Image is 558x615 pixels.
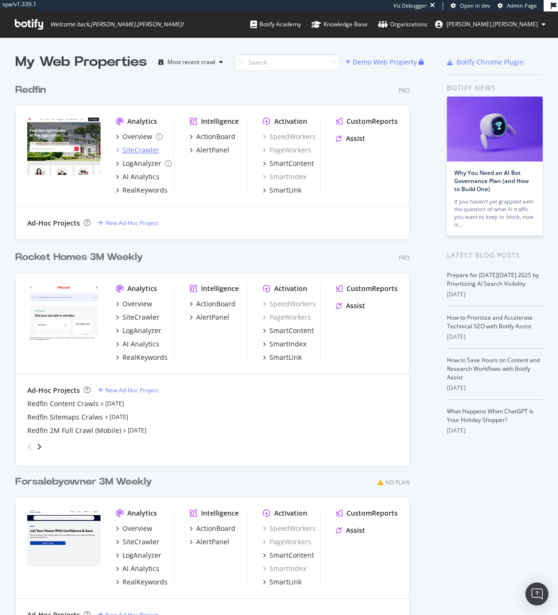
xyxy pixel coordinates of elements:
[274,508,307,518] div: Activation
[447,313,533,330] a: How to Prioritize and Accelerate Technical SEO with Botify Assist
[123,353,167,362] div: RealKeywords
[312,20,368,29] div: Knowledge Base
[336,301,365,311] a: Assist
[27,412,103,422] a: Redfin Sitemaps Cralws
[123,159,161,168] div: LogAnalyzer
[98,386,158,394] a: New Ad-Hoc Project
[263,326,314,335] a: SmartContent
[201,117,239,126] div: Intelligence
[346,134,365,143] div: Assist
[263,172,306,182] a: SmartIndex
[190,313,229,322] a: AlertPanel
[36,442,43,452] div: angle-right
[116,132,163,141] a: Overview
[116,299,152,309] a: Overview
[123,299,152,309] div: Overview
[116,313,159,322] a: SiteCrawler
[269,185,301,195] div: SmartLink
[123,339,159,349] div: AI Analytics
[196,145,229,155] div: AlertPanel
[190,299,235,309] a: ActionBoard
[234,54,340,71] input: Search
[201,284,239,293] div: Intelligence
[116,326,161,335] a: LogAnalyzer
[263,550,314,560] a: SmartContent
[123,564,159,573] div: AI Analytics
[27,284,100,343] img: www.rocket.com
[116,550,161,560] a: LogAnalyzer
[127,284,157,293] div: Analytics
[116,564,159,573] a: AI Analytics
[336,284,398,293] a: CustomReports
[123,185,167,195] div: RealKeywords
[27,386,80,395] div: Ad-Hoc Projects
[123,550,161,560] div: LogAnalyzer
[190,524,235,533] a: ActionBoard
[250,11,301,37] a: Botify Academy
[447,384,543,392] div: [DATE]
[15,53,147,72] div: My Web Properties
[15,475,152,489] div: Forsalebyowner 3M Weekly
[27,218,80,228] div: Ad-Hoc Projects
[447,83,543,93] div: Botify news
[263,145,311,155] a: PageWorkers
[116,159,172,168] a: LogAnalyzer
[393,2,428,10] div: Viz Debugger:
[263,313,311,322] a: PageWorkers
[127,117,157,126] div: Analytics
[447,57,524,67] a: Botify Chrome Plugin
[50,21,183,28] span: Welcome back, [PERSON_NAME].[PERSON_NAME] !
[378,11,427,37] a: Organizations
[105,219,158,227] div: New Ad-Hoc Project
[346,284,398,293] div: CustomReports
[196,132,235,141] div: ActionBoard
[274,284,307,293] div: Activation
[346,526,365,535] div: Assist
[123,145,159,155] div: SiteCrawler
[378,20,427,29] div: Organizations
[399,86,410,95] div: Pro
[498,2,536,10] a: Admin Page
[155,54,227,70] button: Most recent crawl
[269,353,301,362] div: SmartLink
[105,386,158,394] div: New Ad-Hoc Project
[269,550,314,560] div: SmartContent
[454,198,536,228] div: If you haven’t yet grappled with the question of what AI traffic you want to keep or block, now is…
[116,537,159,547] a: SiteCrawler
[447,356,540,381] a: How to Save Hours on Content and Research Workflows with Botify Assist
[336,526,365,535] a: Assist
[123,326,161,335] div: LogAnalyzer
[447,271,539,288] a: Prepare for [DATE][DATE] 2025 by Prioritizing AI Search Visibility
[269,339,306,349] div: SmartIndex
[15,250,143,264] div: Rocket Homes 3M Weekly
[346,117,398,126] div: CustomReports
[263,524,316,533] a: SpeedWorkers
[196,524,235,533] div: ActionBoard
[116,185,167,195] a: RealKeywords
[460,2,491,9] span: Open in dev
[98,219,158,227] a: New Ad-Hoc Project
[27,399,99,409] a: Redfin Content Crawls
[15,475,156,489] a: Forsalebyowner 3M Weekly
[123,313,159,322] div: SiteCrawler
[447,97,543,162] img: Why You Need an AI Bot Governance Plan (and How to Build One)
[116,172,159,182] a: AI Analytics
[263,353,301,362] a: SmartLink
[27,426,121,435] div: Redfin 2M Full Crawl (Mobile)
[346,508,398,518] div: CustomReports
[116,577,167,587] a: RealKeywords
[190,132,235,141] a: ActionBoard
[457,57,524,67] div: Botify Chrome Plugin
[263,299,316,309] div: SpeedWorkers
[128,426,146,434] a: [DATE]
[454,169,529,193] a: Why You Need an AI Bot Governance Plan (and How to Build One)
[346,54,419,70] button: Demo Web Property
[269,326,314,335] div: SmartContent
[274,117,307,126] div: Activation
[196,313,229,322] div: AlertPanel
[385,478,410,486] div: No Plan
[312,11,368,37] a: Knowledge Base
